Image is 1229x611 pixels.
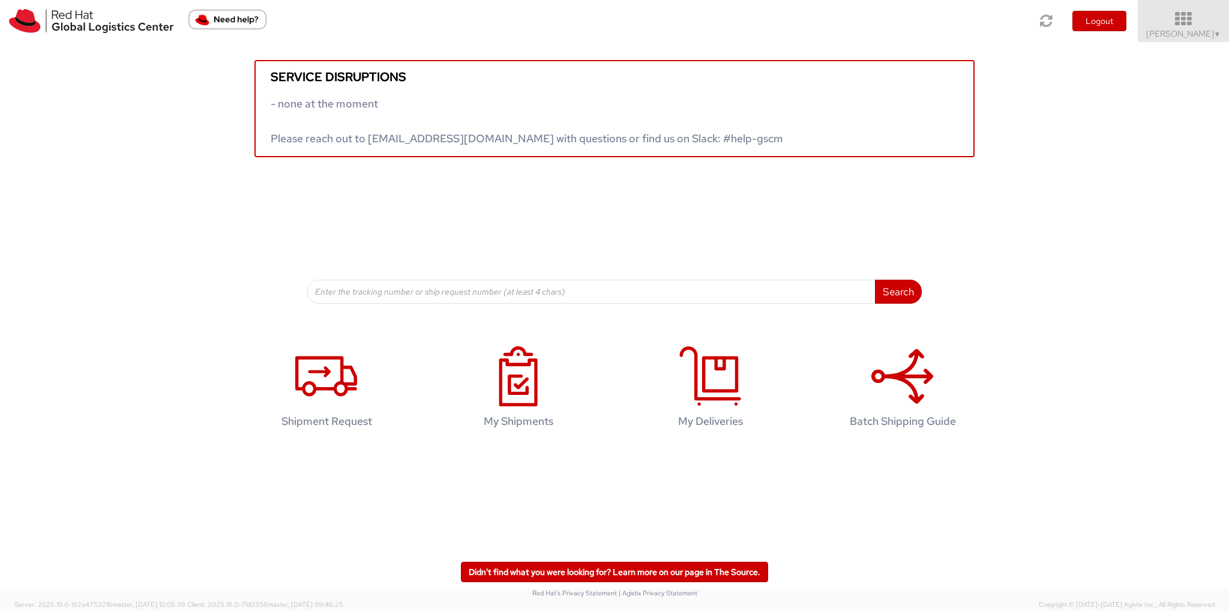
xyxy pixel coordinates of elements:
[254,60,975,157] a: Service disruptions - none at the moment Please reach out to [EMAIL_ADDRESS][DOMAIN_NAME] with qu...
[441,415,596,427] h4: My Shipments
[14,600,185,609] span: Server: 2025.19.0-192a4753216
[461,562,768,582] a: Didn't find what you were looking for? Learn more on our page in The Source.
[621,334,801,446] a: My Deliveries
[825,415,980,427] h4: Batch Shipping Guide
[1039,600,1215,610] span: Copyright © [DATE]-[DATE] Agistix Inc., All Rights Reserved
[271,70,958,83] h5: Service disruptions
[236,334,416,446] a: Shipment Request
[813,334,993,446] a: Batch Shipping Guide
[307,280,876,304] input: Enter the tracking number or ship request number (at least 4 chars)
[268,600,343,609] span: master, [DATE] 09:46:25
[112,600,185,609] span: master, [DATE] 10:05:38
[9,9,173,33] img: rh-logistics-00dfa346123c4ec078e1.svg
[619,589,697,597] a: | Agistix Privacy Statement
[188,10,266,29] button: Need help?
[271,97,783,145] span: - none at the moment Please reach out to [EMAIL_ADDRESS][DOMAIN_NAME] with questions or find us o...
[875,280,922,304] button: Search
[532,589,617,597] a: Red Hat's Privacy Statement
[1146,28,1221,39] span: [PERSON_NAME]
[1214,29,1221,39] span: ▼
[249,415,404,427] h4: Shipment Request
[187,600,343,609] span: Client: 2025.18.0-71d3358
[633,415,788,427] h4: My Deliveries
[1072,11,1126,31] button: Logout
[428,334,608,446] a: My Shipments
